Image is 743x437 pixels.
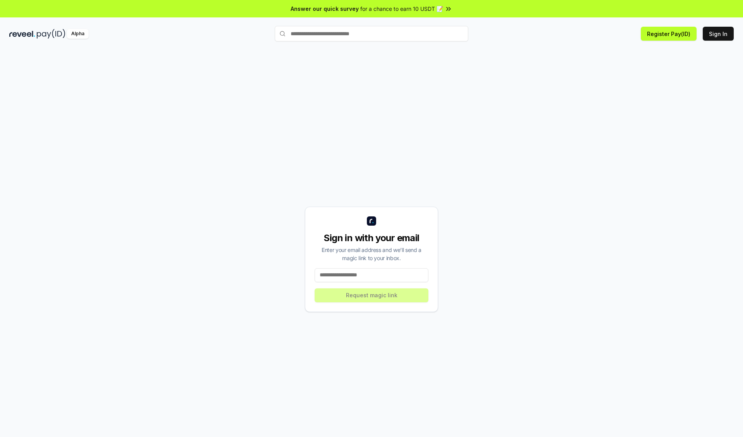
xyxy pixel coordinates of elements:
button: Sign In [703,27,734,41]
div: Sign in with your email [315,232,428,244]
img: pay_id [37,29,65,39]
img: logo_small [367,216,376,226]
div: Alpha [67,29,89,39]
span: Answer our quick survey [291,5,359,13]
img: reveel_dark [9,29,35,39]
span: for a chance to earn 10 USDT 📝 [360,5,443,13]
button: Register Pay(ID) [641,27,697,41]
div: Enter your email address and we’ll send a magic link to your inbox. [315,246,428,262]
